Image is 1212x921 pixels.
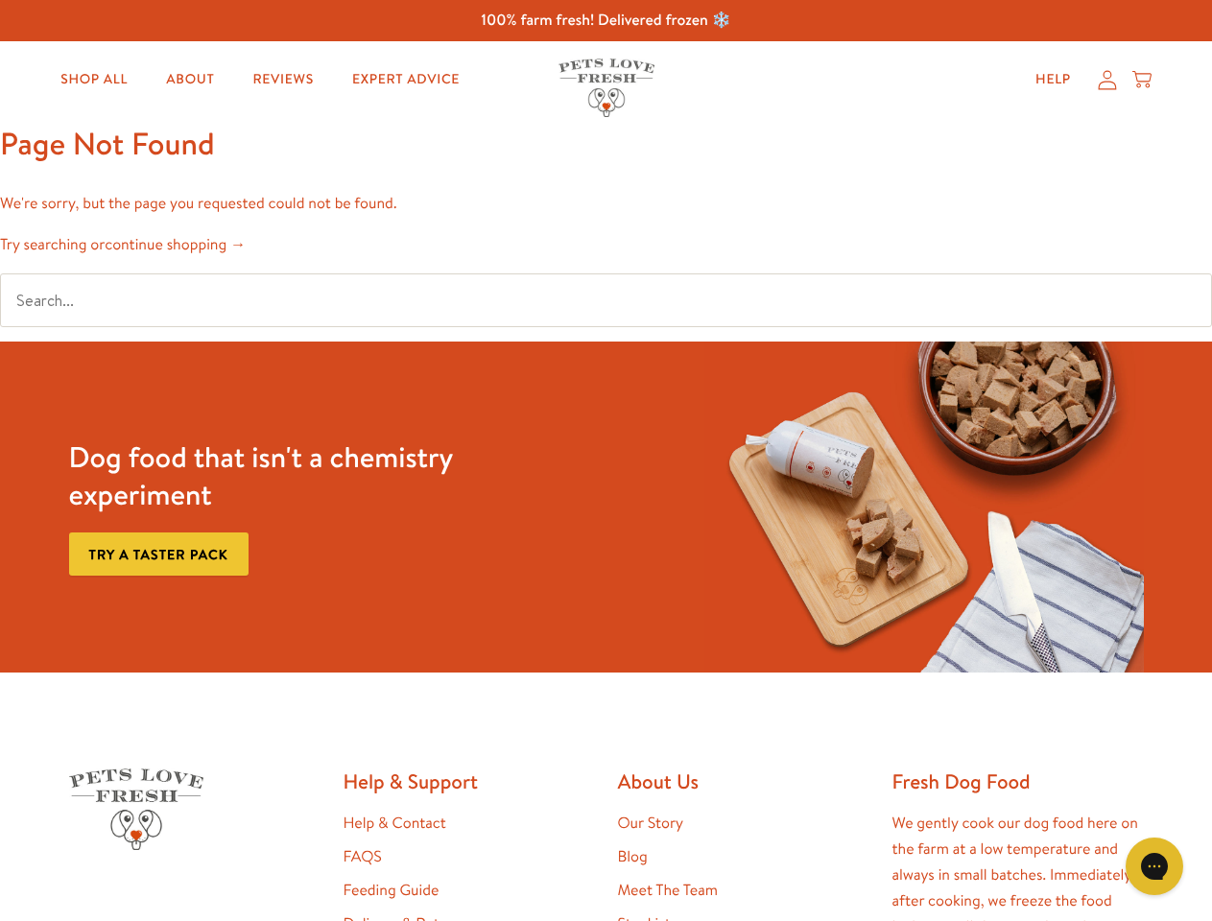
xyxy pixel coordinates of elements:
a: Try a taster pack [69,532,249,576]
img: Pets Love Fresh [69,768,203,850]
a: About [151,60,229,99]
a: Our Story [618,813,684,834]
a: Meet The Team [618,880,718,901]
a: Shop All [45,60,143,99]
a: Feeding Guide [344,880,440,901]
a: FAQS [344,846,382,867]
h2: About Us [618,768,869,794]
h3: Dog food that isn't a chemistry experiment [69,438,508,513]
img: Fussy [704,342,1143,673]
a: Expert Advice [337,60,475,99]
a: continue shopping → [105,234,246,255]
h2: Help & Support [344,768,595,794]
img: Pets Love Fresh [558,59,654,117]
a: Help [1020,60,1086,99]
a: Help & Contact [344,813,446,834]
iframe: Gorgias live chat messenger [1116,831,1193,902]
a: Blog [618,846,648,867]
a: Reviews [237,60,328,99]
h2: Fresh Dog Food [892,768,1144,794]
